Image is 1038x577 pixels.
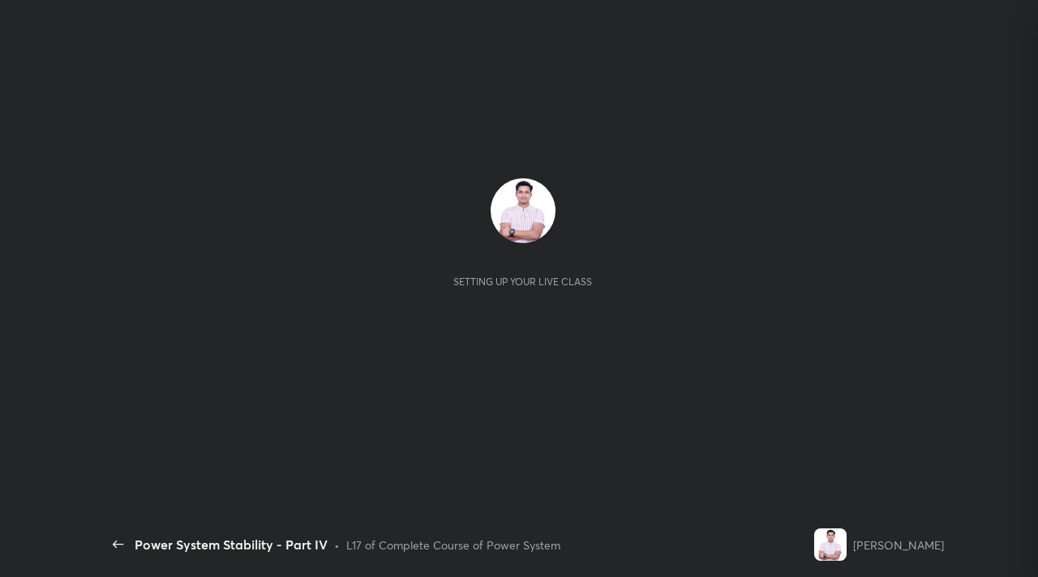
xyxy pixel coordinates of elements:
div: [PERSON_NAME] [853,536,944,553]
img: e6b38c85eb1c47a285307284920bdc85.jpg [814,528,847,561]
div: L17 of Complete Course of Power System [346,536,560,553]
div: Setting up your live class [453,276,592,288]
div: Power System Stability - Part IV [135,535,328,554]
img: e6b38c85eb1c47a285307284920bdc85.jpg [491,178,555,243]
div: • [334,536,340,553]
